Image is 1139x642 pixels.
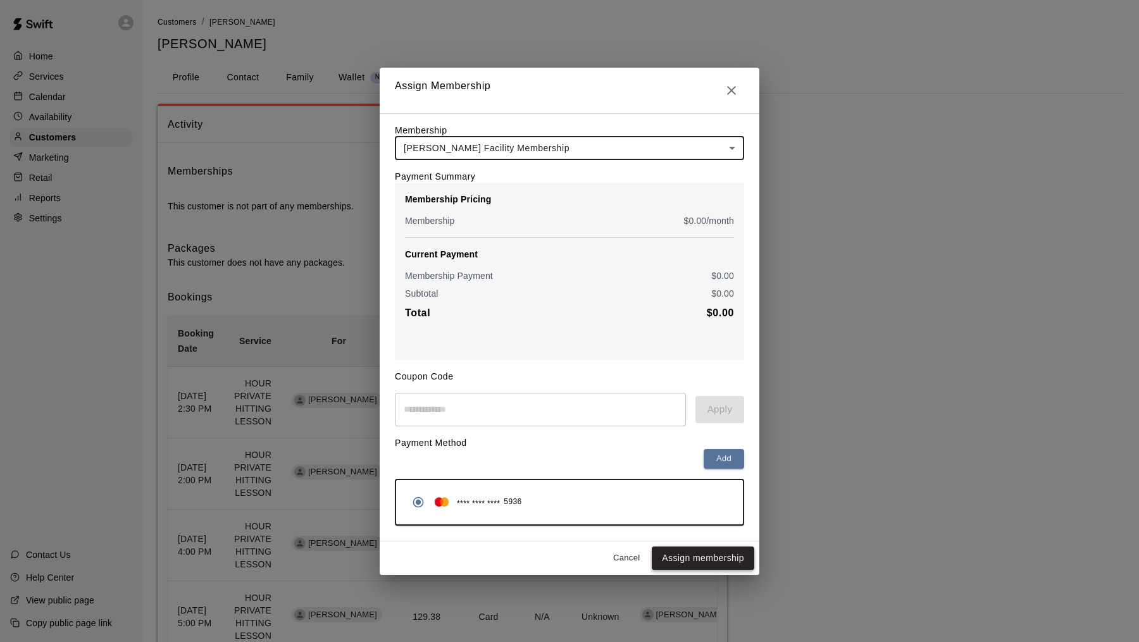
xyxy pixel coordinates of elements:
label: Coupon Code [395,371,454,381]
h2: Assign Membership [380,68,759,113]
button: Assign membership [652,546,754,570]
p: Membership Pricing [405,193,734,206]
p: Current Payment [405,248,734,261]
label: Payment Summary [395,171,475,182]
img: Credit card brand logo [430,496,453,509]
button: Close [719,78,744,103]
button: Add [704,449,744,469]
b: Total [405,307,430,318]
label: Payment Method [395,438,467,448]
b: $ 0.00 [707,307,734,318]
p: $ 0.00 [711,269,734,282]
p: Membership Payment [405,269,493,282]
button: Cancel [606,548,647,568]
p: $ 0.00 [711,287,734,300]
p: Subtotal [405,287,439,300]
span: 5936 [504,496,521,509]
p: $ 0.00 /month [684,214,735,227]
label: Membership [395,125,447,135]
p: Membership [405,214,455,227]
div: [PERSON_NAME] Facility Membership [395,137,744,160]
